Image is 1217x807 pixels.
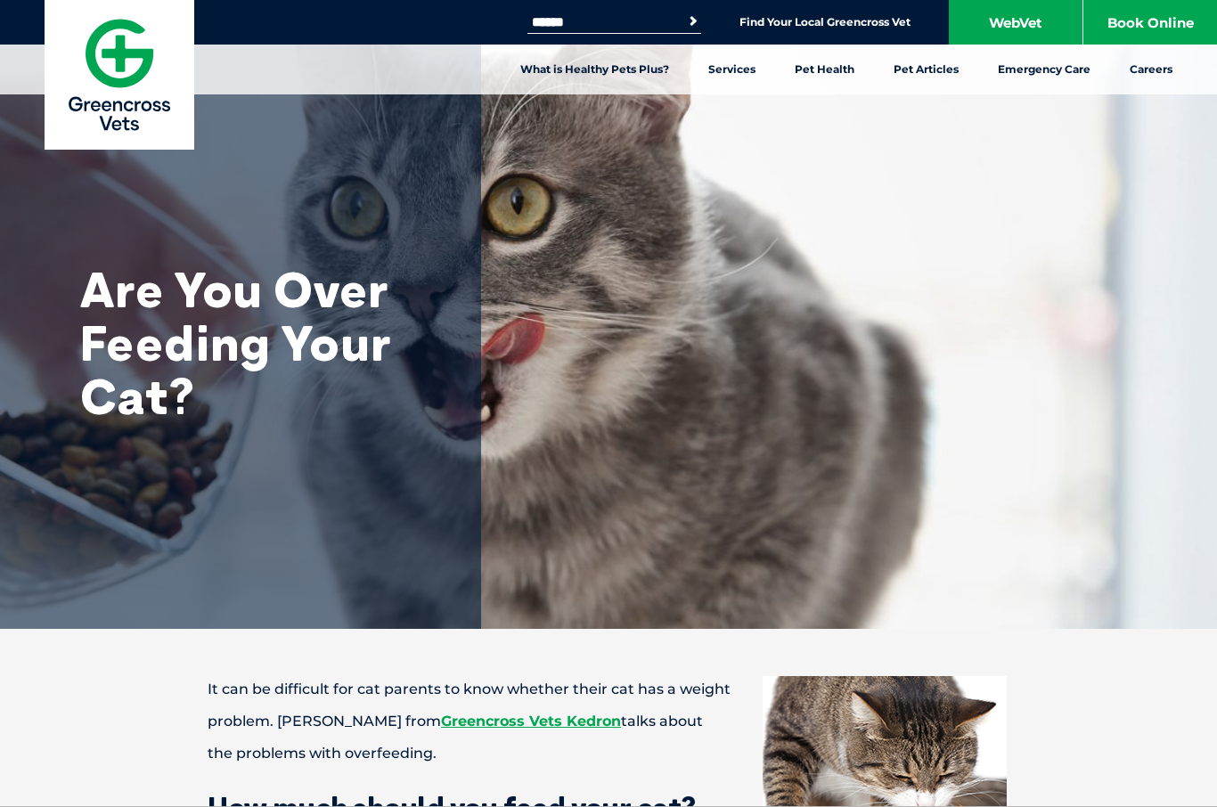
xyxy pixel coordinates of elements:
[1110,45,1192,94] a: Careers
[684,12,702,30] button: Search
[501,45,689,94] a: What is Healthy Pets Plus?
[874,45,978,94] a: Pet Articles
[689,45,775,94] a: Services
[978,45,1110,94] a: Emergency Care
[80,263,437,423] h1: Are You Over Feeding Your Cat?
[145,673,1072,770] p: It can be difficult for cat parents to know whether their cat has a weight problem. [PERSON_NAME]...
[775,45,874,94] a: Pet Health
[441,713,621,730] a: Greencross Vets Kedron
[739,15,911,29] a: Find Your Local Greencross Vet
